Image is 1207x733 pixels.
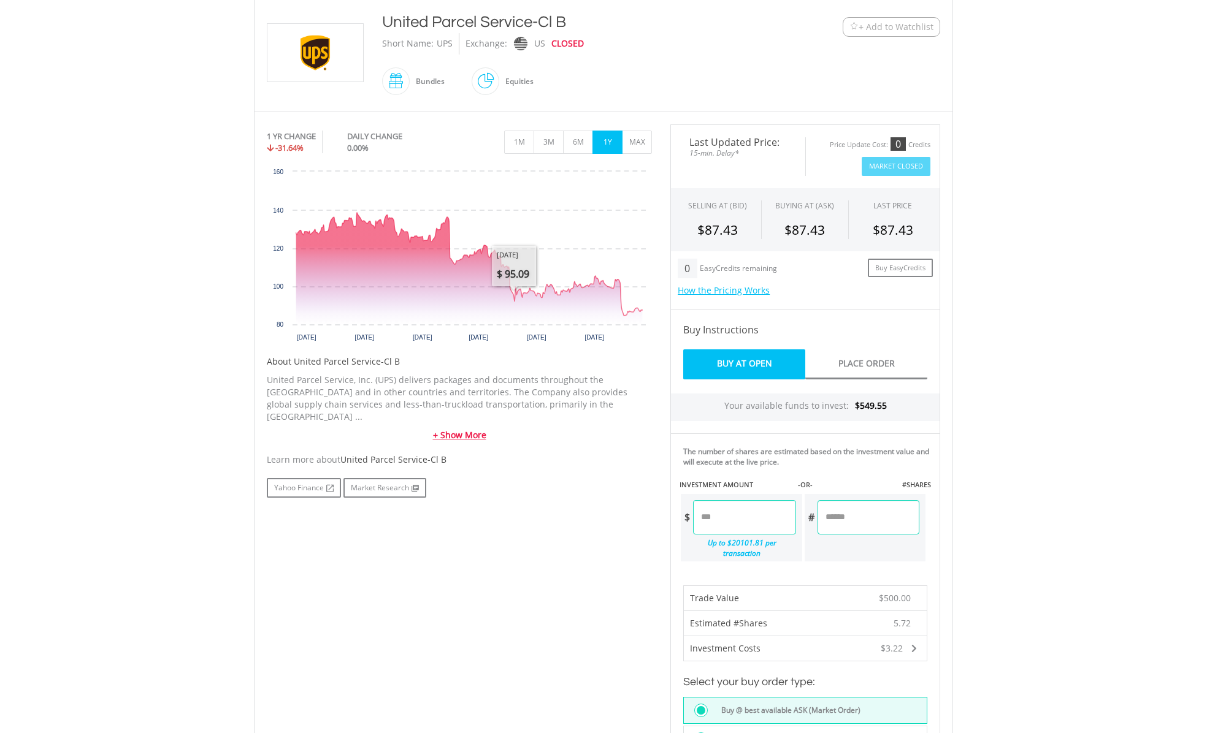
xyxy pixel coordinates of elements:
img: nasdaq.png [514,37,527,51]
span: + Add to Watchlist [859,21,933,33]
text: [DATE] [469,334,488,341]
button: Watchlist + Add to Watchlist [843,17,940,37]
div: Learn more about [267,454,652,466]
text: [DATE] [527,334,546,341]
div: $ [681,500,693,534]
span: BUYING AT (ASK) [775,200,834,211]
button: 3M [534,131,564,154]
span: -31.64% [275,142,304,153]
span: Estimated #Shares [690,617,767,629]
text: [DATE] [297,334,316,341]
span: United Parcel Service-Cl B [340,454,446,465]
text: [DATE] [354,334,374,341]
text: 80 [277,321,284,328]
span: 15-min. Delay* [680,147,796,159]
div: Equities [499,67,534,96]
div: CLOSED [551,33,584,55]
a: Buy At Open [683,349,805,379]
span: $87.43 [873,221,913,238]
a: Buy EasyCredits [868,259,933,278]
h4: Buy Instructions [683,322,927,337]
a: Yahoo Finance [267,478,341,498]
img: EQU.US.UPS.png [269,24,361,82]
div: United Parcel Service-Cl B [382,11,767,33]
h5: About United Parcel Service-Cl B [267,355,652,368]
div: Exchange: [466,33,507,55]
div: Up to $20101.81 per transaction [681,534,796,561]
span: $500.00 [879,592,911,604]
span: Trade Value [690,592,739,604]
span: Last Updated Price: [680,137,796,147]
div: SELLING AT (BID) [688,200,747,211]
button: 1M [504,131,534,154]
button: 6M [563,131,593,154]
div: Short Name: [382,33,434,55]
button: MAX [622,131,652,154]
label: #SHARES [902,480,931,490]
div: Price Update Cost: [830,140,888,150]
div: EasyCredits remaining [700,264,777,275]
span: $87.43 [784,221,825,238]
div: # [805,500,818,534]
div: UPS [437,33,453,55]
text: [DATE] [413,334,432,341]
div: 1 YR CHANGE [267,131,316,142]
label: -OR- [798,480,813,490]
div: DAILY CHANGE [347,131,443,142]
text: 100 [273,283,283,290]
div: Bundles [410,67,445,96]
div: LAST PRICE [873,200,912,211]
div: 0 [678,259,697,278]
div: 0 [891,137,906,151]
svg: Interactive chart [267,165,652,349]
text: [DATE] [585,334,605,341]
span: Investment Costs [690,642,761,654]
div: Chart. Highcharts interactive chart. [267,165,652,349]
h3: Select your buy order type: [683,674,927,691]
span: $87.43 [697,221,738,238]
span: 0.00% [347,142,369,153]
text: 160 [273,169,283,175]
span: $3.22 [881,642,903,654]
div: Your available funds to invest: [671,393,940,421]
div: The number of shares are estimated based on the investment value and will execute at the live price. [683,446,935,467]
text: 140 [273,207,283,214]
div: US [534,33,545,55]
a: Market Research [343,478,426,498]
a: How the Pricing Works [678,284,770,296]
img: Watchlist [849,22,859,31]
text: 120 [273,245,283,252]
div: Credits [908,140,930,150]
a: Place Order [805,349,927,379]
span: $549.55 [855,400,887,411]
button: Market Closed [862,157,930,176]
label: INVESTMENT AMOUNT [680,480,753,490]
button: 1Y [592,131,623,154]
p: United Parcel Service, Inc. (UPS) delivers packages and documents throughout the [GEOGRAPHIC_DATA... [267,374,652,423]
label: Buy @ best available ASK (Market Order) [714,704,860,717]
a: + Show More [267,429,652,441]
span: 5.72 [894,617,911,629]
